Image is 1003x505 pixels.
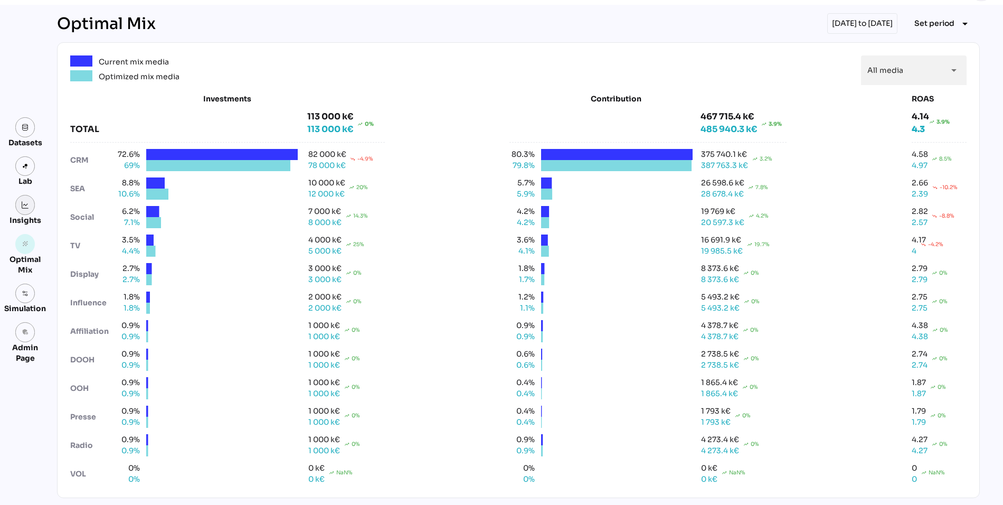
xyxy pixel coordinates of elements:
[509,235,535,246] span: 3.6%
[701,123,782,136] div: 485 940.3 k€
[701,406,731,417] div: 1 793 k€
[115,434,140,445] span: 0.9%
[761,121,767,127] i: trending_up
[115,445,140,456] span: 0.9%
[22,290,29,297] img: settings.svg
[115,388,140,399] span: 0.9%
[308,177,345,189] div: 10 000 k€
[747,242,752,247] i: trending_up
[701,303,740,314] div: 5 493.2 k€
[750,383,758,391] div: 0%
[4,342,46,363] div: Admin Page
[8,137,42,148] div: Datasets
[509,349,535,360] span: 0.6%
[115,349,140,360] span: 0.9%
[939,440,948,448] div: 0%
[701,463,717,474] div: 0 k€
[912,360,928,371] div: 2.74
[751,297,760,305] div: 0%
[912,331,928,342] div: 4.38
[701,434,739,445] div: 4 273.4 k€
[932,442,937,447] i: trending_up
[115,160,140,171] span: 69%
[912,189,928,200] div: 2.39
[308,406,340,417] div: 1 000 k€
[308,274,342,285] div: 3 000 k€
[912,149,928,160] div: 4.58
[912,263,928,274] div: 2.79
[701,110,782,123] div: 467 715.4 k€
[930,413,935,418] i: trending_up
[701,331,739,342] div: 4 378.7 k€
[346,270,351,276] i: trending_up
[509,303,535,314] span: 1.1%
[701,320,739,331] div: 4 378.7 k€
[70,412,115,423] div: Presse
[912,160,928,171] div: 4.97
[308,388,340,399] div: 1 000 k€
[509,445,535,456] span: 0.9%
[70,269,115,280] div: Display
[932,213,937,219] i: trending_down
[308,189,345,200] div: 12 000 k€
[308,445,340,456] div: 1 000 k€
[344,385,349,390] i: trending_up
[701,274,739,285] div: 8 373.6 k€
[912,246,916,257] div: 4
[912,123,925,136] div: 4.3
[308,263,342,274] div: 3 000 k€
[939,212,954,220] div: -8.8%
[509,434,535,445] span: 0.9%
[115,463,140,474] span: 0%
[932,270,937,276] i: trending_up
[755,183,768,191] div: 7.8%
[115,177,140,189] span: 8.8%
[906,14,980,33] button: Expand "Set period"
[760,155,772,163] div: 3.2%
[701,246,743,257] div: 19 985.5 k€
[936,118,950,126] div: 3.9%
[701,474,717,485] div: 0 k€
[929,469,945,476] div: NaN%
[536,93,696,104] div: Contribution
[742,412,751,419] div: 0%
[99,70,179,83] div: Optimized mix media
[938,412,946,419] div: 0%
[308,434,340,445] div: 1 000 k€
[115,474,140,485] span: 0%
[701,417,731,428] div: 1 793 k€
[70,240,115,251] div: TV
[827,13,897,34] div: [DATE] to [DATE]
[308,320,340,331] div: 1 000 k€
[912,177,928,189] div: 2.66
[365,118,374,130] div: 0%
[751,269,759,277] div: 0%
[912,274,928,285] div: 2.79
[22,329,29,336] i: admin_panel_settings
[912,388,926,399] div: 1.87
[701,377,738,388] div: 1 865.4 k€
[743,356,749,361] i: trending_up
[307,110,353,123] div: 113 000 k€
[352,354,360,362] div: 0%
[743,442,749,447] i: trending_up
[308,463,325,474] div: 0 k€
[912,206,928,217] div: 2.82
[352,326,360,334] div: 0%
[70,93,385,104] div: Investments
[115,360,140,371] span: 0.9%
[932,328,938,333] i: trending_up
[115,149,140,160] span: 72.6%
[750,326,759,334] div: 0%
[930,385,935,390] i: trending_up
[4,303,46,314] div: Simulation
[115,292,140,303] span: 1.8%
[14,176,37,186] div: Lab
[353,212,368,220] div: 14.3%
[70,155,115,166] div: CRM
[701,206,735,217] div: 19 769 k€
[509,331,535,342] span: 0.9%
[912,292,928,303] div: 2.75
[115,189,140,200] span: 10.6%
[509,388,535,399] span: 0.4%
